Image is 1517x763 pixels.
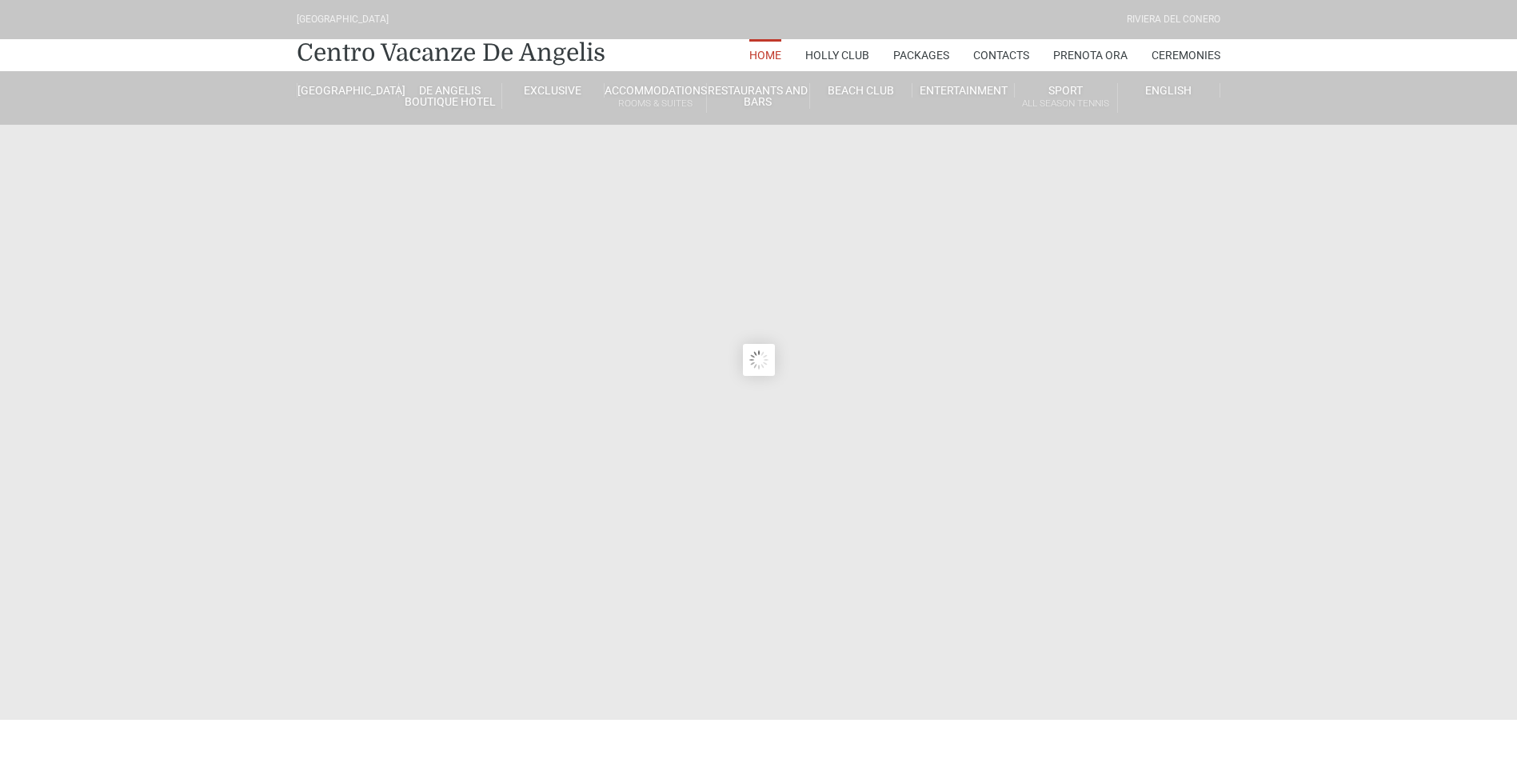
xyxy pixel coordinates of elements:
[1015,96,1116,111] small: All Season Tennis
[1127,12,1220,27] div: Riviera Del Conero
[749,39,781,71] a: Home
[1145,84,1192,97] span: English
[605,83,707,113] a: AccommodationsRooms & Suites
[1015,83,1117,113] a: SportAll Season Tennis
[1152,39,1220,71] a: Ceremonies
[1118,83,1220,98] a: English
[605,96,706,111] small: Rooms & Suites
[707,83,809,109] a: Restaurants and Bars
[893,39,949,71] a: Packages
[297,12,389,27] div: [GEOGRAPHIC_DATA]
[805,39,869,71] a: Holly Club
[973,39,1029,71] a: Contacts
[399,83,501,109] a: de angelis boutique hotel
[912,83,1015,98] a: Entertainment
[502,83,605,98] a: Exclusive
[810,83,912,98] a: Beach Club
[297,37,605,69] a: Centro Vacanze De Angelis
[1053,39,1128,71] a: Prenota Ora
[297,83,399,98] a: [GEOGRAPHIC_DATA]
